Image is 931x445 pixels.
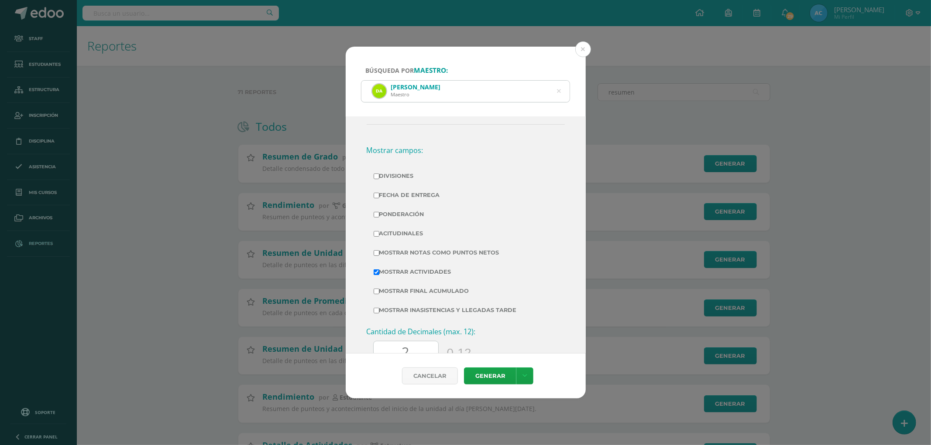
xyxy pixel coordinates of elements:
[367,327,565,336] h3: Cantidad de Decimales (max. 12):
[374,266,558,278] label: Mostrar Actividades
[391,83,440,91] div: [PERSON_NAME]
[402,367,458,384] div: Cancelar
[361,81,570,102] input: ej. Nicholas Alekzander, etc.
[374,308,379,313] input: Mostrar inasistencias y llegadas tarde
[374,289,379,294] input: Mostrar Final Acumulado
[374,228,558,240] label: Acitudinales
[365,66,448,75] span: Búsqueda por
[464,367,516,384] a: Generar
[372,84,386,98] img: 786e783610561c3eb27341371ea08d67.png
[374,193,379,198] input: Fecha de Entrega
[414,66,448,75] strong: maestro:
[374,304,558,316] label: Mostrar inasistencias y llegadas tarde
[374,173,379,179] input: Divisiones
[374,208,558,221] label: Ponderación
[374,189,558,201] label: Fecha de Entrega
[374,250,379,256] input: Mostrar Notas Como Puntos Netos
[374,170,558,182] label: Divisiones
[374,212,379,217] input: Ponderación
[575,41,591,57] button: Close (Esc)
[391,91,440,98] div: Maestro
[374,231,379,237] input: Acitudinales
[374,285,558,297] label: Mostrar Final Acumulado
[374,269,379,275] input: Mostrar Actividades
[367,142,565,160] h3: Mostrar campos:
[374,247,558,259] label: Mostrar Notas Como Puntos Netos
[447,346,471,360] span: 0-12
